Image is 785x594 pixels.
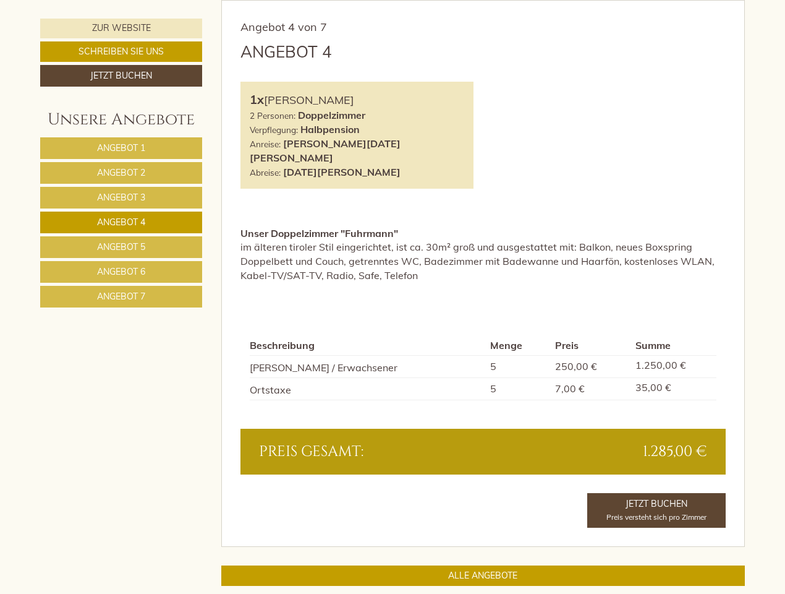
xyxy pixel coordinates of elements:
[221,566,745,586] a: ALLE ANGEBOTE
[40,19,202,38] a: Zur Website
[262,192,275,223] button: Previous
[587,493,726,528] a: Jetzt BuchenPreis versteht sich pro Zimmer
[250,91,465,109] div: [PERSON_NAME]
[250,167,281,178] small: Abreise:
[485,336,550,355] th: Menge
[40,65,202,87] a: Jetzt buchen
[240,227,398,239] strong: Unser Doppelzimmer "Fuhrmann"
[643,441,707,462] span: 1.285,00 €
[240,40,332,63] div: Angebot 4
[97,291,145,302] span: Angebot 7
[630,355,716,377] td: 1.250,00 €
[40,108,202,131] div: Unsere Angebote
[550,336,630,355] th: Preis
[630,377,716,400] td: 35,00 €
[250,110,295,121] small: 2 Personen:
[250,124,298,135] small: Verpflegung:
[555,382,585,395] span: 7,00 €
[283,166,401,178] b: [DATE][PERSON_NAME]
[250,377,486,400] td: Ortstaxe
[97,217,145,228] span: Angebot 4
[97,241,145,252] span: Angebot 5
[240,20,327,34] span: Angebot 4 von 7
[250,336,486,355] th: Beschreibung
[485,377,550,400] td: 5
[250,139,281,149] small: Anreise:
[97,167,145,178] span: Angebot 2
[606,512,706,522] span: Preis versteht sich pro Zimmer
[97,192,145,203] span: Angebot 3
[97,142,145,153] span: Angebot 1
[250,441,483,462] div: Preis gesamt:
[250,137,401,164] b: [PERSON_NAME][DATE][PERSON_NAME]
[298,109,365,121] b: Doppelzimmer
[240,226,726,283] p: im älteren tiroler Stil eingerichtet, ist ca. 30m² groß und ausgestattet mit: Balkon, neues Boxsp...
[691,192,704,223] button: Next
[555,360,597,372] span: 250,00 €
[40,41,202,62] a: Schreiben Sie uns
[250,355,486,377] td: [PERSON_NAME] / Erwachsener
[630,336,716,355] th: Summe
[300,123,360,136] b: Halbpension
[250,92,264,107] b: 1x
[485,355,550,377] td: 5
[97,266,145,277] span: Angebot 6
